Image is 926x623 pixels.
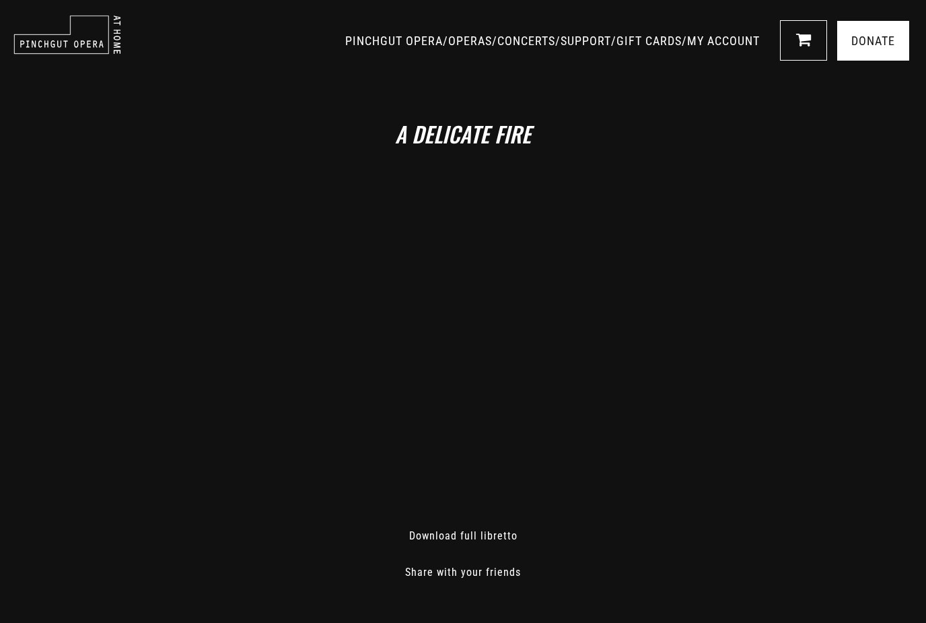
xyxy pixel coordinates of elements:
a: MY ACCOUNT [687,34,760,48]
a: PINCHGUT OPERA [345,34,443,48]
a: Download full libretto [409,529,518,542]
p: Share with your friends [187,564,739,581]
img: pinchgut_at_home_negative_logo.svg [13,15,121,55]
a: OPERAS [448,34,492,48]
a: CONCERTS [497,34,555,48]
a: GIFT CARDS [616,34,682,48]
i: A Delicate Fire [395,118,531,150]
span: / / / / / [345,34,763,48]
a: Donate [837,21,909,61]
a: SUPPORT [561,34,611,48]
